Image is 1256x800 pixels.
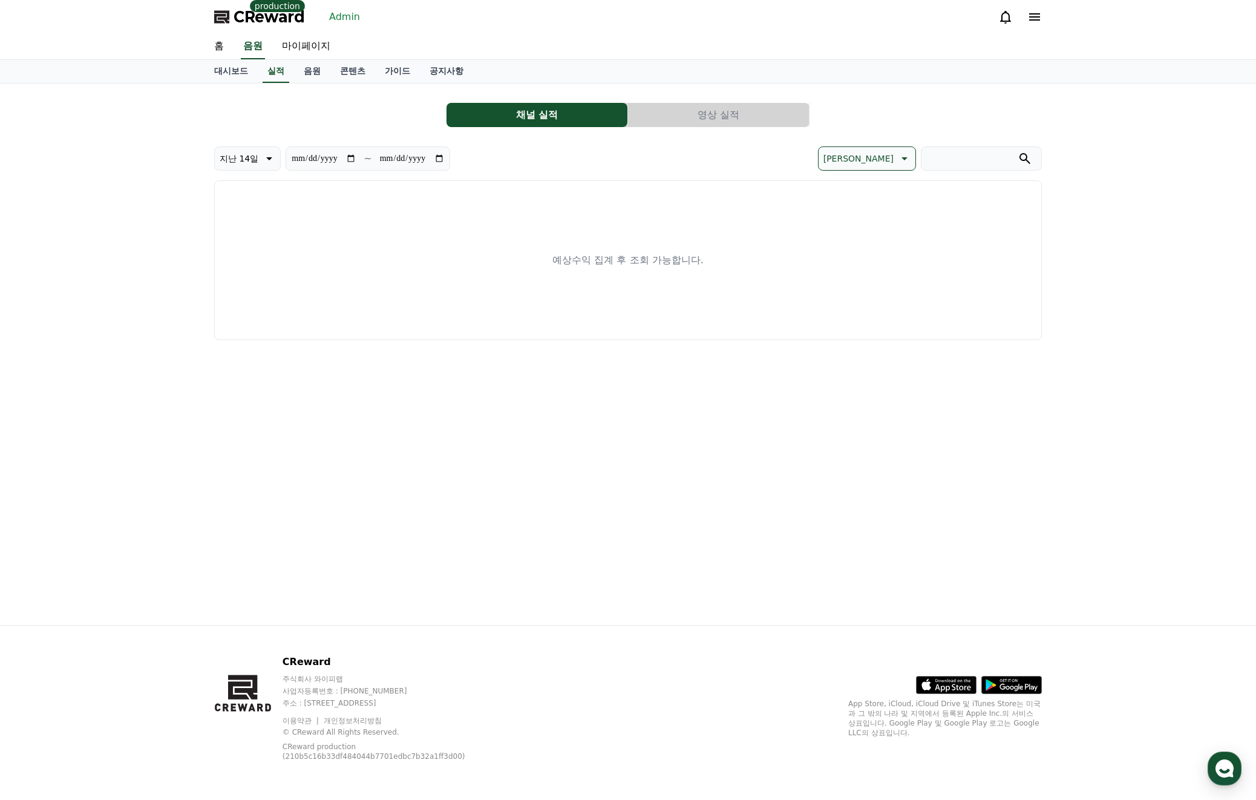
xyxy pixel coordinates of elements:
a: 콘텐츠 [330,60,375,83]
p: 지난 14일 [220,150,258,167]
p: 예상수익 집계 후 조회 가능합니다. [552,253,703,267]
p: © CReward All Rights Reserved. [283,727,495,737]
a: 홈 [204,34,234,59]
p: CReward production (210b5c16b33df484044b7701edbc7b32a1ff3d00) [283,742,476,761]
a: 음원 [241,34,265,59]
a: 가이드 [375,60,420,83]
a: 마이페이지 [272,34,340,59]
p: [PERSON_NAME] [823,150,894,167]
button: 영상 실적 [628,103,809,127]
button: [PERSON_NAME] [818,146,916,171]
a: 실적 [263,60,289,83]
button: 채널 실적 [446,103,627,127]
a: 채널 실적 [446,103,628,127]
p: App Store, iCloud, iCloud Drive 및 iTunes Store는 미국과 그 밖의 나라 및 지역에서 등록된 Apple Inc.의 서비스 상표입니다. Goo... [848,699,1042,738]
p: 사업자등록번호 : [PHONE_NUMBER] [283,686,495,696]
a: CReward [214,7,305,27]
a: 대시보드 [204,60,258,83]
p: ~ [364,151,371,166]
button: 지난 14일 [214,146,281,171]
a: 음원 [294,60,330,83]
a: 이용약관 [283,716,321,725]
a: Admin [324,7,365,27]
p: 주소 : [STREET_ADDRESS] [283,698,495,708]
a: 공지사항 [420,60,473,83]
p: CReward [283,655,495,669]
a: 개인정보처리방침 [324,716,382,725]
span: CReward [234,7,305,27]
p: 주식회사 와이피랩 [283,674,495,684]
